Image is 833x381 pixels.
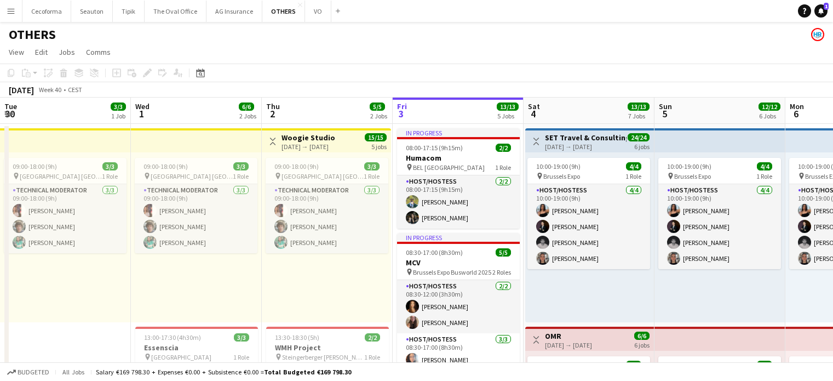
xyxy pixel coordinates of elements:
app-card-role: Host/Hostess2/208:30-12:00 (3h30m)[PERSON_NAME][PERSON_NAME] [397,280,520,333]
span: Mon [790,101,804,111]
div: 5 Jobs [497,112,518,120]
span: 3/3 [111,103,126,111]
span: BEL [GEOGRAPHIC_DATA] [413,163,485,172]
span: 3/3 [233,162,249,170]
span: 2/2 [496,144,511,152]
span: 1 [824,3,829,10]
span: [GEOGRAPHIC_DATA] [GEOGRAPHIC_DATA] [282,172,364,180]
span: 6/6 [634,332,650,340]
span: [GEOGRAPHIC_DATA] [GEOGRAPHIC_DATA] [20,172,102,180]
span: 1/1 [626,361,641,369]
span: 1 Role [756,172,772,180]
span: Week 40 [36,86,64,94]
div: 5 jobs [371,141,387,151]
app-card-role: Technical Moderator3/309:00-18:00 (9h)[PERSON_NAME][PERSON_NAME][PERSON_NAME] [135,184,257,253]
span: 1/1 [757,361,772,369]
div: [DATE] → [DATE] [545,143,627,151]
span: 5 [657,107,672,120]
button: Cecoforma [22,1,71,22]
h3: Essenscia [135,343,258,352]
div: 6 jobs [634,141,650,151]
span: Jobs [59,47,75,57]
span: 1 Role [364,353,380,361]
span: 08:00-17:15 (9h15m) [406,144,463,152]
span: 11:30-19:00 (7h30m) [536,361,593,369]
span: 5/5 [370,103,385,111]
app-card-role: Technical Moderator3/309:00-18:00 (9h)[PERSON_NAME][PERSON_NAME][PERSON_NAME] [4,184,127,253]
div: 2 Jobs [239,112,256,120]
div: Salary €169 798.30 + Expenses €0.00 + Subsistence €0.00 = [96,368,351,376]
span: View [9,47,24,57]
span: 3/3 [234,333,249,342]
span: Thu [266,101,280,111]
span: 10:00-19:00 (9h) [667,162,711,170]
span: Edit [35,47,48,57]
a: Edit [31,45,52,59]
span: 09:00-18:00 (9h) [13,162,57,170]
span: 13:00-17:30 (4h30m) [144,333,201,342]
span: 24/24 [628,133,650,141]
h3: OMR [545,331,592,341]
span: Tue [4,101,17,111]
span: 4/4 [626,162,641,170]
div: 6 Jobs [759,112,780,120]
div: 6 jobs [634,340,650,349]
span: Comms [86,47,111,57]
div: 7 Jobs [628,112,649,120]
app-job-card: 09:00-18:00 (9h)3/3 [GEOGRAPHIC_DATA] [GEOGRAPHIC_DATA]1 RoleTechnical Moderator3/309:00-18:00 (9... [266,158,388,253]
span: 30 [3,107,17,120]
div: 09:00-18:00 (9h)3/3 [GEOGRAPHIC_DATA] [GEOGRAPHIC_DATA]1 RoleTechnical Moderator3/309:00-18:00 (9... [4,158,127,253]
span: Brussels Expo [543,172,580,180]
span: 12/12 [759,103,780,111]
span: Budgeted [18,368,49,376]
div: In progress [397,128,520,137]
app-job-card: 10:00-19:00 (9h)4/4 Brussels Expo1 RoleHost/Hostess4/410:00-19:00 (9h)[PERSON_NAME][PERSON_NAME][... [658,158,781,269]
h3: MCV [397,258,520,268]
span: 1 Role [495,163,511,172]
span: Sat [528,101,540,111]
span: Sun [659,101,672,111]
button: Tipik [113,1,145,22]
h1: OTHERS [9,26,56,43]
span: 6 [788,107,804,120]
app-job-card: 09:00-18:00 (9h)3/3 [GEOGRAPHIC_DATA] [GEOGRAPHIC_DATA]1 RoleTechnical Moderator3/309:00-18:00 (9... [135,158,257,253]
span: Wed [135,101,150,111]
span: 1 Role [102,172,118,180]
span: 2 [265,107,280,120]
div: 2 Jobs [370,112,387,120]
span: 2 Roles [492,268,511,276]
span: 09:00-18:00 (9h) [143,162,188,170]
div: CEST [68,86,82,94]
span: 1 Role [364,172,380,180]
app-job-card: 10:00-19:00 (9h)4/4 Brussels Expo1 RoleHost/Hostess4/410:00-19:00 (9h)[PERSON_NAME][PERSON_NAME][... [527,158,650,269]
span: 08:30-17:00 (8h30m) [406,248,463,257]
h3: Humacom [397,153,520,163]
h3: WMH Project [266,343,389,352]
span: Fri [397,101,407,111]
app-card-role: Host/Hostess4/410:00-19:00 (9h)[PERSON_NAME][PERSON_NAME][PERSON_NAME][PERSON_NAME] [658,184,781,269]
app-card-role: Host/Hostess4/410:00-19:00 (9h)[PERSON_NAME][PERSON_NAME][PERSON_NAME][PERSON_NAME] [527,184,650,269]
span: 3/3 [102,162,118,170]
div: [DATE] [9,84,34,95]
app-card-role: Technical Moderator3/309:00-18:00 (9h)[PERSON_NAME][PERSON_NAME][PERSON_NAME] [266,184,388,253]
span: All jobs [60,368,87,376]
div: 1 Job [111,112,125,120]
h3: Woogie Studio [282,133,335,143]
button: Seauton [71,1,113,22]
div: [DATE] → [DATE] [282,143,335,151]
app-card-role: Host/Hostess2/208:00-17:15 (9h15m)[PERSON_NAME][PERSON_NAME] [397,175,520,229]
span: [GEOGRAPHIC_DATA] [GEOGRAPHIC_DATA] [151,172,233,180]
span: 13:30-18:30 (5h) [275,333,319,342]
span: [GEOGRAPHIC_DATA] [151,353,211,361]
app-user-avatar: HR Team [811,28,824,41]
a: Comms [82,45,115,59]
app-job-card: In progress08:00-17:15 (9h15m)2/2Humacom BEL [GEOGRAPHIC_DATA]1 RoleHost/Hostess2/208:00-17:15 (9... [397,128,520,229]
span: 1 [134,107,150,120]
span: 1 Role [625,172,641,180]
span: 1 Role [233,353,249,361]
span: 11:30-19:00 (7h30m) [667,361,724,369]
